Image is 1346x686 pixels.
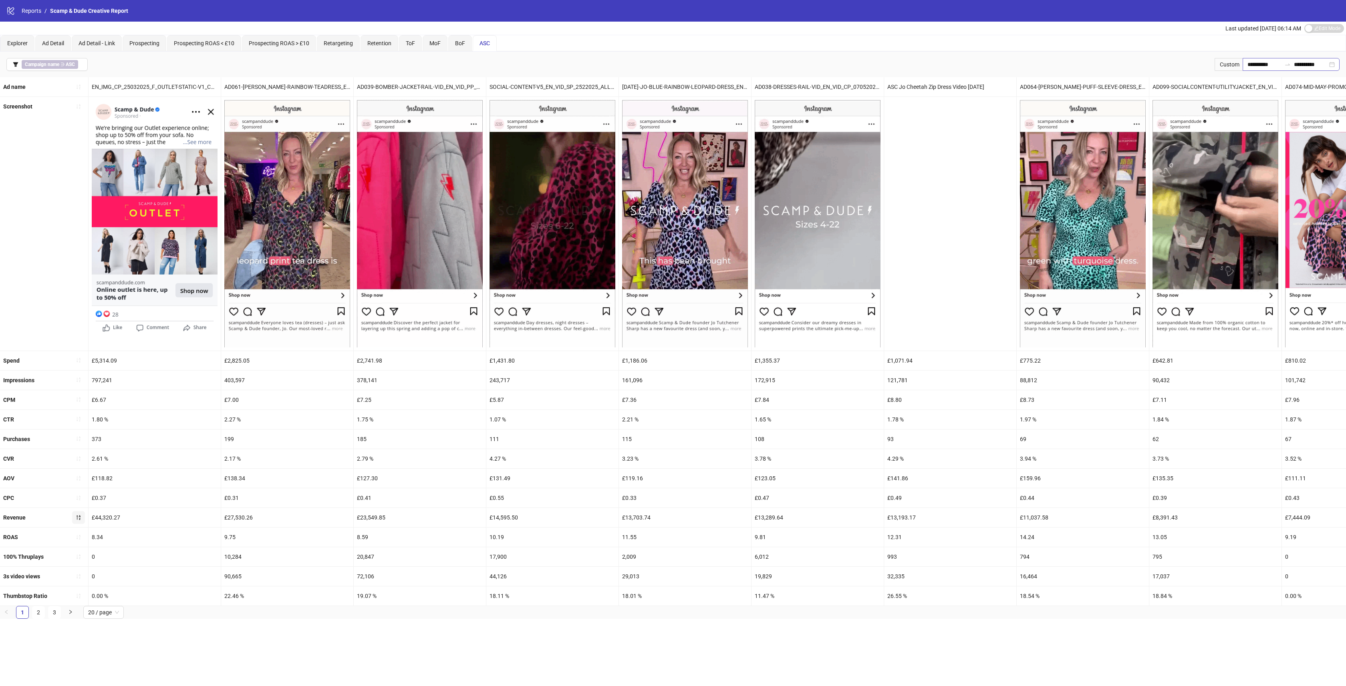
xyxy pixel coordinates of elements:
[884,508,1016,527] div: £13,193.17
[752,351,884,370] div: £1,355.37
[1017,449,1149,468] div: 3.94 %
[249,40,309,46] span: Prospecting ROAS > £10
[1149,371,1282,390] div: 90,432
[884,449,1016,468] div: 4.29 %
[752,371,884,390] div: 172,915
[76,495,81,501] span: sort-ascending
[486,488,619,507] div: £0.55
[486,371,619,390] div: 243,717
[129,40,159,46] span: Prospecting
[16,606,28,618] a: 1
[367,40,391,46] span: Retention
[752,528,884,547] div: 9.81
[1149,410,1282,429] div: 1.84 %
[354,469,486,488] div: £127.30
[884,410,1016,429] div: 1.78 %
[3,357,20,364] b: Spend
[221,528,353,547] div: 9.75
[354,528,486,547] div: 8.59
[619,567,751,586] div: 29,013
[1017,567,1149,586] div: 16,464
[1284,61,1291,68] span: swap-right
[66,62,75,67] b: ASC
[89,586,221,606] div: 0.00 %
[619,547,751,566] div: 2,009
[25,62,59,67] b: Campaign name
[1225,25,1301,32] span: Last updated [DATE] 06:14 AM
[1153,100,1278,347] img: Screenshot 120226841773270005
[486,528,619,547] div: 10.19
[1017,390,1149,409] div: £8.73
[1017,508,1149,527] div: £11,037.58
[354,508,486,527] div: £23,549.85
[42,40,64,46] span: Ad Detail
[76,436,81,441] span: sort-ascending
[619,508,751,527] div: £13,703.74
[619,488,751,507] div: £0.33
[76,554,81,560] span: sort-ascending
[3,377,34,383] b: Impressions
[221,508,353,527] div: £27,530.26
[1149,586,1282,606] div: 18.84 %
[884,547,1016,566] div: 993
[13,62,18,67] span: filter
[354,351,486,370] div: £2,741.98
[1149,390,1282,409] div: £7.11
[752,567,884,586] div: 19,829
[3,436,30,442] b: Purchases
[79,40,115,46] span: Ad Detail - Link
[6,58,88,71] button: Campaign name ∋ ASC
[1215,58,1243,71] div: Custom
[221,371,353,390] div: 403,597
[3,84,26,90] b: Ad name
[3,455,14,462] b: CVR
[884,429,1016,449] div: 93
[1284,61,1291,68] span: to
[224,100,350,347] img: Screenshot 120225798249750005
[354,77,486,96] div: AD039-BOMBER-JACKET-RAIL-VID_EN_VID_PP_01052025_F_CC_SC1_USP11_JACKETS
[76,593,81,599] span: sort-ascending
[89,390,221,409] div: £6.67
[3,397,15,403] b: CPM
[752,586,884,606] div: 11.47 %
[1017,351,1149,370] div: £775.22
[1020,100,1146,347] img: Screenshot 120225801487710005
[221,567,353,586] div: 90,665
[76,397,81,402] span: sort-ascending
[486,351,619,370] div: £1,431.80
[89,371,221,390] div: 797,241
[486,390,619,409] div: £5.87
[619,586,751,606] div: 18.01 %
[354,429,486,449] div: 185
[1017,371,1149,390] div: 88,812
[480,40,490,46] span: ASC
[221,449,353,468] div: 2.17 %
[1149,567,1282,586] div: 17,037
[3,475,14,481] b: AOV
[1017,77,1149,96] div: AD064-[PERSON_NAME]-PUFF-SLEEVE-DRESS_EN_VID_PP_09052025_F_CC_SC7_USP14_JO-FOUNDER – Copy
[324,40,353,46] span: Retargeting
[64,606,77,619] button: right
[76,416,81,422] span: sort-ascending
[174,40,234,46] span: Prospecting ROAS < £10
[884,488,1016,507] div: £0.49
[32,606,44,618] a: 2
[48,606,61,619] li: 3
[884,390,1016,409] div: £8.80
[221,390,353,409] div: £7.00
[619,351,751,370] div: £1,186.06
[83,606,124,619] div: Page Size
[486,508,619,527] div: £14,595.50
[221,586,353,606] div: 22.46 %
[1017,429,1149,449] div: 69
[89,449,221,468] div: 2.61 %
[755,100,881,347] img: Screenshot 120225798249730005
[752,469,884,488] div: £123.05
[3,416,14,423] b: CTR
[3,514,26,521] b: Revenue
[752,410,884,429] div: 1.65 %
[354,586,486,606] div: 19.07 %
[1149,547,1282,566] div: 795
[1017,469,1149,488] div: £159.96
[89,469,221,488] div: £118.82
